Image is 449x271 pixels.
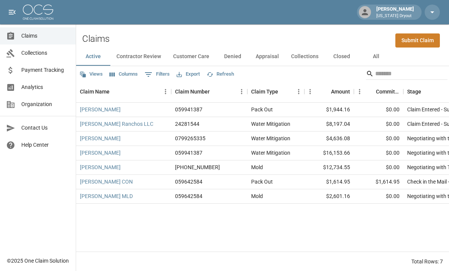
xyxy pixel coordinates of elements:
button: Show filters [143,68,172,81]
div: dynamic tabs [76,48,449,66]
button: Denied [215,48,250,66]
span: Claims [21,32,70,40]
button: All [359,48,393,66]
div: 01-009-120716 [175,163,220,171]
div: $2,601.16 [304,189,354,204]
div: $16,153.66 [304,146,354,160]
a: [PERSON_NAME] [80,163,121,171]
span: Analytics [21,83,70,91]
button: Sort [421,86,432,97]
div: Claim Name [76,81,171,102]
div: $0.00 [354,132,403,146]
span: Payment Tracking [21,66,70,74]
a: [PERSON_NAME] MLD [80,192,133,200]
div: $12,734.55 [304,160,354,175]
button: Menu [293,86,304,97]
div: $0.00 [354,103,403,117]
div: Mold [251,192,263,200]
a: [PERSON_NAME] Ranchos LLC [80,120,153,128]
button: open drawer [5,5,20,20]
div: Pack Out [251,106,273,113]
button: Sort [320,86,331,97]
div: $1,614.95 [304,175,354,189]
div: Amount [304,81,354,102]
a: [PERSON_NAME] [80,106,121,113]
button: Contractor Review [110,48,167,66]
div: $4,636.08 [304,132,354,146]
button: Closed [325,48,359,66]
button: Sort [210,86,220,97]
button: Collections [285,48,325,66]
div: Water Mitigation [251,149,290,157]
div: Claim Type [247,81,304,102]
div: $8,197.04 [304,117,354,132]
div: Committed Amount [376,81,400,102]
span: Help Center [21,141,70,149]
div: [PERSON_NAME] [373,5,417,19]
span: Collections [21,49,70,57]
span: Contact Us [21,124,70,132]
button: Sort [110,86,120,97]
div: 059941387 [175,106,202,113]
button: Customer Care [167,48,215,66]
div: Claim Type [251,81,278,102]
button: Menu [236,86,247,97]
span: Organization [21,100,70,108]
div: 059642584 [175,178,202,185]
div: Claim Name [80,81,110,102]
button: Active [76,48,110,66]
div: © 2025 One Claim Solution [7,257,69,265]
div: Amount [331,81,350,102]
div: 059642584 [175,192,202,200]
div: Search [366,68,447,81]
button: Export [175,68,202,80]
div: $0.00 [354,189,403,204]
a: [PERSON_NAME] [80,135,121,142]
div: $0.00 [354,146,403,160]
h2: Claims [82,33,110,44]
a: [PERSON_NAME] CON [80,178,133,185]
button: Views [78,68,105,80]
div: Water Mitigation [251,120,290,128]
div: Committed Amount [354,81,403,102]
div: 0799265335 [175,135,205,142]
button: Menu [160,86,171,97]
div: Mold [251,163,263,171]
div: Claim Number [175,81,210,102]
button: Sort [278,86,289,97]
div: Pack Out [251,178,273,185]
a: [PERSON_NAME] [80,149,121,157]
p: [US_STATE] Dryout [376,13,414,19]
a: Submit Claim [395,33,440,48]
div: Stage [407,81,421,102]
div: 24281544 [175,120,199,128]
button: Menu [354,86,365,97]
div: $1,944.16 [304,103,354,117]
div: 059941387 [175,149,202,157]
button: Appraisal [250,48,285,66]
button: Refresh [205,68,236,80]
img: ocs-logo-white-transparent.png [23,5,53,20]
div: Claim Number [171,81,247,102]
div: $0.00 [354,117,403,132]
button: Sort [365,86,376,97]
button: Menu [304,86,316,97]
div: Total Rows: 7 [411,258,443,265]
button: Select columns [108,68,140,80]
div: Water Mitigation [251,135,290,142]
div: $0.00 [354,160,403,175]
div: $1,614.95 [354,175,403,189]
